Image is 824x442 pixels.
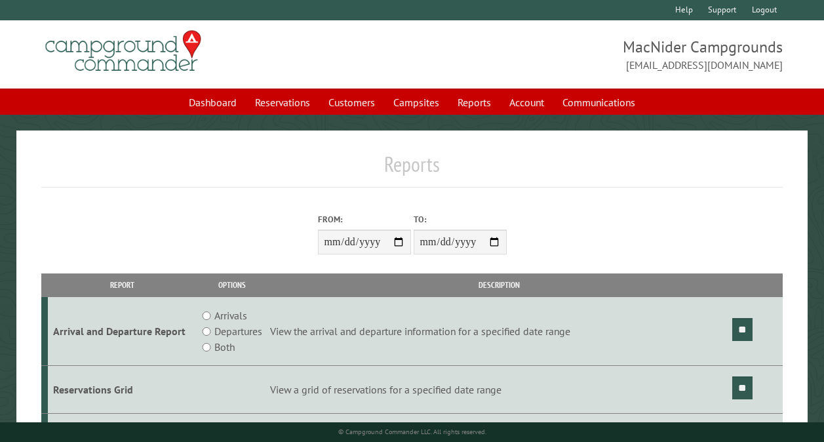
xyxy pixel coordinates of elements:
th: Description [268,273,730,296]
label: From: [318,213,411,226]
span: MacNider Campgrounds [EMAIL_ADDRESS][DOMAIN_NAME] [412,36,783,73]
td: Reservations Grid [48,366,197,414]
a: Campsites [385,90,447,115]
label: Both [214,339,235,355]
a: Reservations [247,90,318,115]
a: Reports [450,90,499,115]
a: Account [501,90,552,115]
label: Departures [214,323,262,339]
small: © Campground Commander LLC. All rights reserved. [338,428,486,436]
h1: Reports [41,151,783,188]
a: Customers [321,90,383,115]
label: To: [414,213,507,226]
a: Dashboard [181,90,245,115]
a: Communications [555,90,643,115]
td: View a grid of reservations for a specified date range [268,366,730,414]
td: View the arrival and departure information for a specified date range [268,297,730,366]
td: Arrival and Departure Report [48,297,197,366]
th: Report [48,273,197,296]
th: Options [196,273,268,296]
label: Arrivals [214,308,247,323]
img: Campground Commander [41,26,205,77]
